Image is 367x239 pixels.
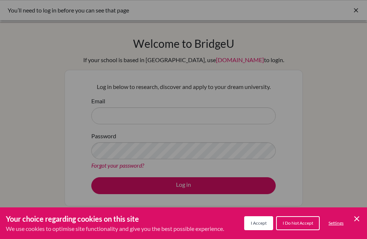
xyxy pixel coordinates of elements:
h3: Your choice regarding cookies on this site [6,213,224,224]
button: I Do Not Accept [276,216,320,230]
span: I Do Not Accept [283,220,313,226]
span: I Accept [251,220,267,226]
button: Save and close [352,214,361,223]
span: Settings [329,220,344,226]
p: We use cookies to optimise site functionality and give you the best possible experience. [6,224,224,233]
button: I Accept [244,216,273,230]
button: Settings [323,217,349,229]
